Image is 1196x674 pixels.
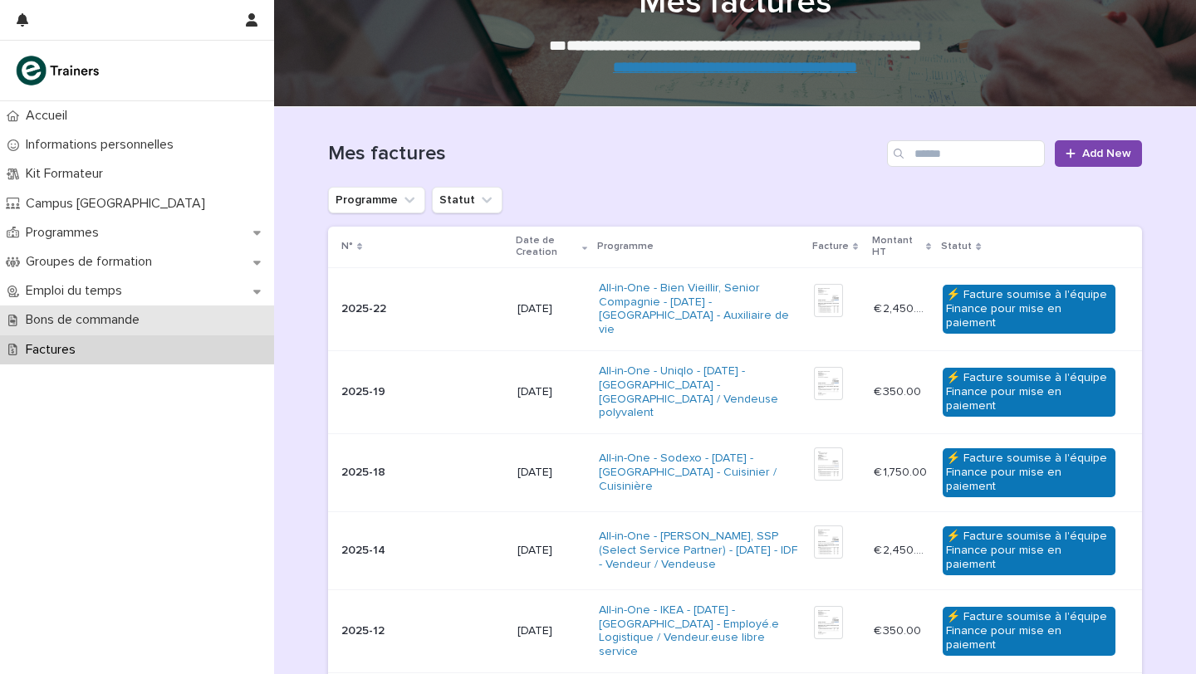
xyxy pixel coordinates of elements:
p: Programme [597,237,654,256]
p: Groupes de formation [19,254,165,270]
p: [DATE] [517,385,586,399]
p: € 1,750.00 [874,462,930,480]
div: ⚡ Facture soumise à l'équipe Finance pour mise en paiement [943,285,1115,333]
p: 2025-14 [341,540,389,558]
p: Factures [19,342,89,358]
p: Emploi du temps [19,283,135,299]
p: Date de Creation [516,232,578,262]
span: Add New [1082,148,1131,159]
a: All-in-One - IKEA - [DATE] - [GEOGRAPHIC_DATA] - Employé.e Logistique / Vendeur.euse libre service [599,603,801,659]
input: Search [887,140,1045,167]
div: ⚡ Facture soumise à l'équipe Finance pour mise en paiement [943,448,1115,496]
tr: 2025-192025-19 [DATE]All-in-One - Uniqlo - [DATE] - [GEOGRAPHIC_DATA] - [GEOGRAPHIC_DATA] / Vende... [328,350,1142,433]
p: Kit Formateur [19,166,116,182]
p: [DATE] [517,302,586,316]
img: K0CqGN7SDeD6s4JG8KQk [13,54,105,87]
p: 2025-22 [341,299,390,316]
a: Add New [1055,140,1142,167]
p: Campus [GEOGRAPHIC_DATA] [19,196,218,212]
p: € 350.00 [874,382,924,399]
p: N° [341,237,353,256]
p: [DATE] [517,466,586,480]
a: All-in-One - Sodexo - [DATE] - [GEOGRAPHIC_DATA] - Cuisinier / Cuisinière [599,452,801,493]
a: All-in-One - Uniqlo - [DATE] - [GEOGRAPHIC_DATA] - [GEOGRAPHIC_DATA] / Vendeuse polyvalent [599,364,801,420]
p: Informations personnelles [19,137,187,153]
tr: 2025-122025-12 [DATE]All-in-One - IKEA - [DATE] - [GEOGRAPHIC_DATA] - Employé.e Logistique / Vend... [328,589,1142,672]
div: ⚡ Facture soumise à l'équipe Finance pour mise en paiement [943,607,1115,655]
p: 2025-12 [341,621,388,638]
div: ⚡ Facture soumise à l'équipe Finance pour mise en paiement [943,526,1115,574]
p: Accueil [19,108,81,124]
tr: 2025-182025-18 [DATE]All-in-One - Sodexo - [DATE] - [GEOGRAPHIC_DATA] - Cuisinier / Cuisinière € ... [328,434,1142,512]
p: Programmes [19,225,112,241]
p: Facture [812,237,849,256]
p: 2025-18 [341,462,389,480]
tr: 2025-142025-14 [DATE]All-in-One - [PERSON_NAME], SSP (Select Service Partner) - [DATE] - IDF - Ve... [328,511,1142,589]
p: € 2,450.00 [874,299,933,316]
p: Statut [941,237,972,256]
a: All-in-One - Bien Vieillir, Senior Compagnie - [DATE] - [GEOGRAPHIC_DATA] - Auxiliaire de vie [599,281,801,337]
p: € 350.00 [874,621,924,638]
a: All-in-One - [PERSON_NAME], SSP (Select Service Partner) - [DATE] - IDF - Vendeur / Vendeuse [599,530,801,571]
button: Programme [328,187,425,213]
div: ⚡ Facture soumise à l'équipe Finance pour mise en paiement [943,368,1115,416]
p: € 2,450.00 [874,540,933,558]
p: [DATE] [517,544,586,558]
p: [DATE] [517,624,586,638]
h1: Mes factures [328,142,880,166]
p: Montant HT [872,232,922,262]
button: Statut [432,187,502,213]
p: Bons de commande [19,312,153,328]
p: 2025-19 [341,382,389,399]
tr: 2025-222025-22 [DATE]All-in-One - Bien Vieillir, Senior Compagnie - [DATE] - [GEOGRAPHIC_DATA] - ... [328,267,1142,350]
